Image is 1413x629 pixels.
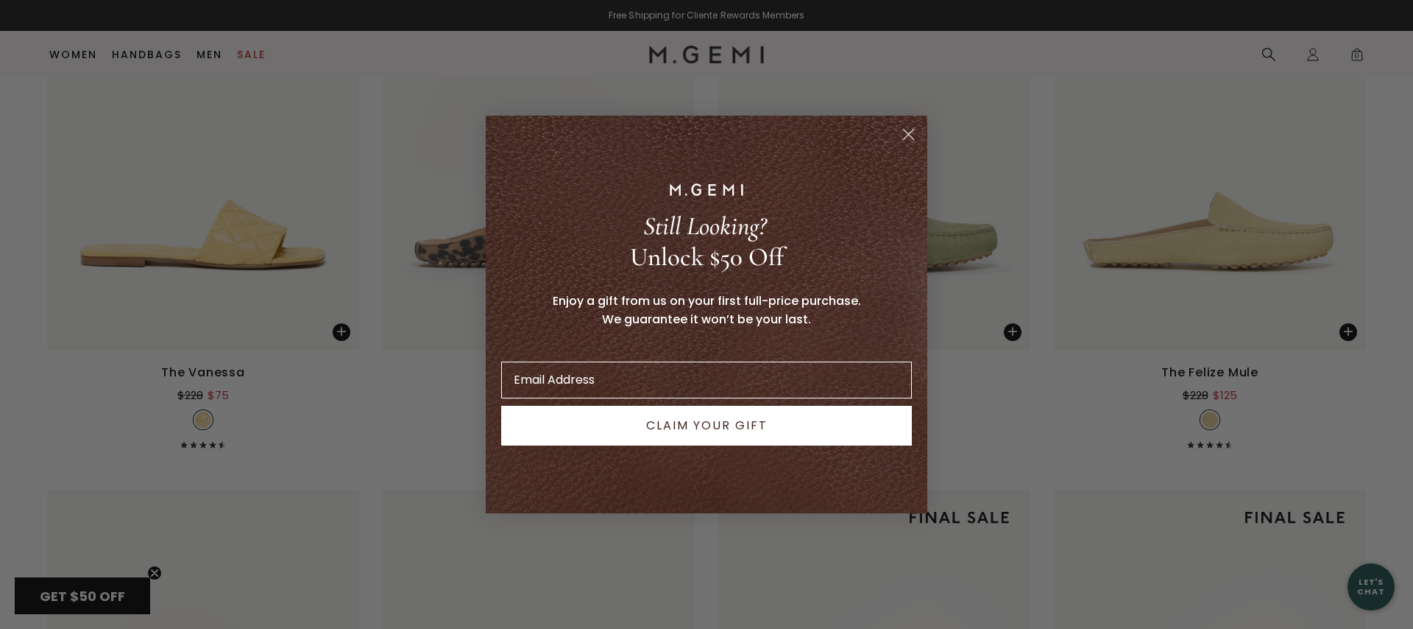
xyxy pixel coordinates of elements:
button: CLAIM YOUR GIFT [501,406,912,446]
img: M.GEMI [670,183,743,195]
button: Close dialog [896,122,921,147]
input: Email Address [501,362,912,398]
span: Unlock $50 Off [630,242,784,273]
span: Still Looking? [643,211,766,242]
span: Enjoy a gift from us on your first full-price purchase. We guarantee it won’t be your last. [553,292,861,328]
